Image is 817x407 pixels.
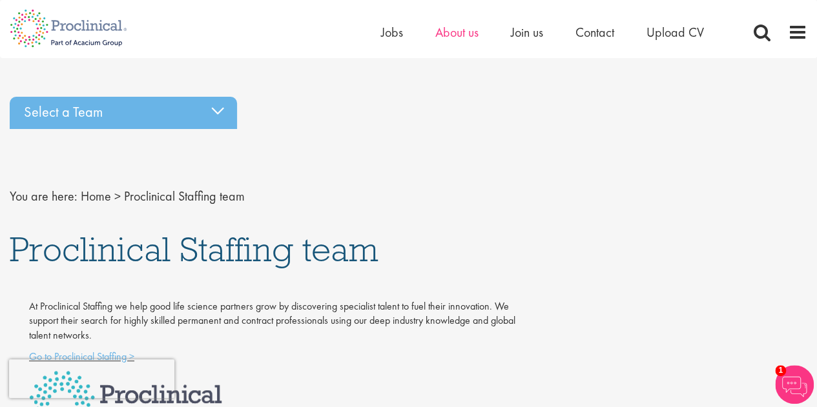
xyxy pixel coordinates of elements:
a: About us [435,24,479,41]
span: 1 [775,365,786,376]
span: You are here: [10,188,78,204]
a: Contact [575,24,614,41]
iframe: reCAPTCHA [9,359,174,398]
a: breadcrumb link [81,188,111,204]
a: Go to Proclinical Staffing > [29,350,134,363]
span: Proclinical Staffing team [10,227,378,271]
p: At Proclinical Staffing we help good life science partners grow by discovering specialist talent ... [29,299,528,344]
a: Join us [511,24,543,41]
img: Chatbot [775,365,814,404]
a: Jobs [381,24,403,41]
span: Proclinical Staffing team [124,188,245,204]
div: Select a Team [10,97,237,129]
a: Upload CV [646,24,704,41]
span: > [114,188,121,204]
